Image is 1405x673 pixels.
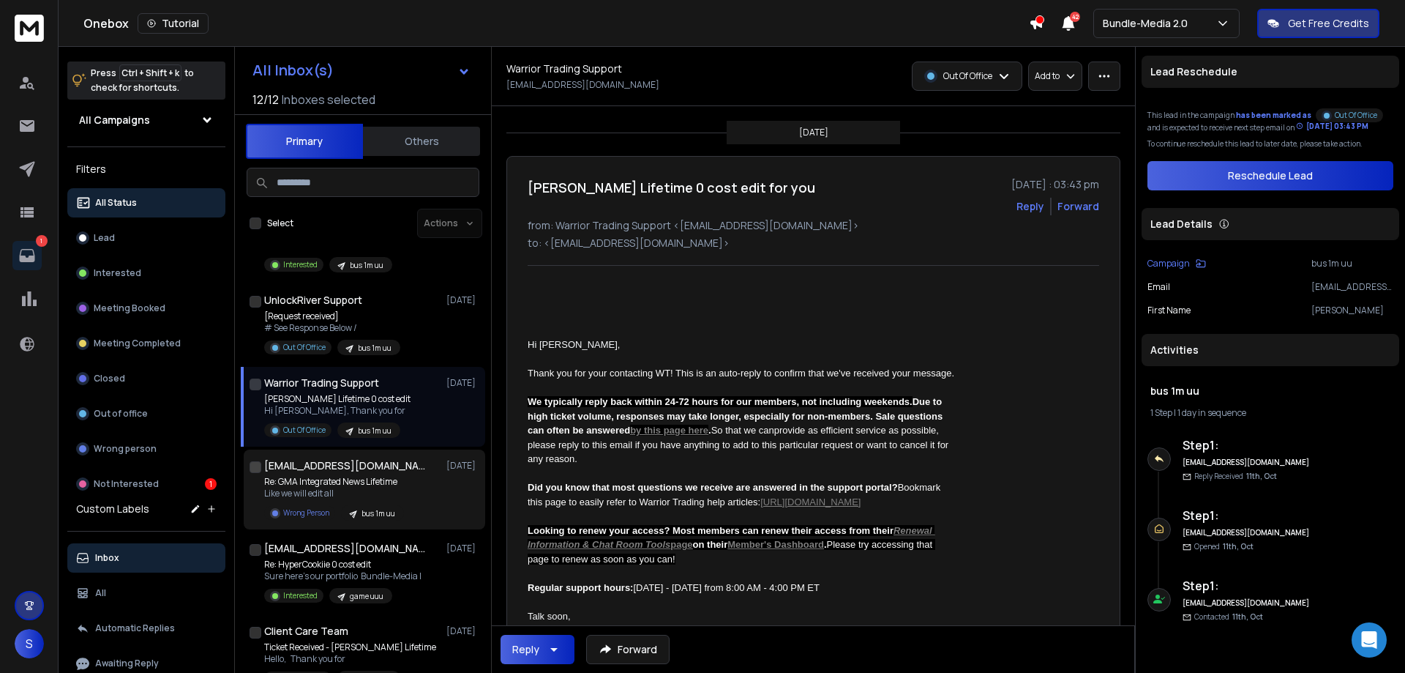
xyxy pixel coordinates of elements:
[15,629,44,658] button: S
[94,338,181,349] p: Meeting Completed
[760,497,861,507] a: [URL][DOMAIN_NAME]
[528,539,935,565] span: Please try accessing that page to renew as soon as you can!
[528,611,571,622] span: Talk soon,
[446,460,479,472] p: [DATE]
[528,582,633,593] span: Regular support hours:
[94,267,141,279] p: Interested
[358,425,391,436] p: bus 1m uu
[501,635,574,664] button: Reply
[1246,471,1277,481] span: 11th, Oct
[528,236,1099,250] p: to: <[EMAIL_ADDRESS][DOMAIN_NAME]>
[1194,541,1254,552] p: Opened
[528,218,1099,233] p: from: Warrior Trading Support <[EMAIL_ADDRESS][DOMAIN_NAME]>
[12,241,42,270] a: 1
[1194,471,1277,482] p: Reply Received
[528,396,913,407] b: We typically reply back within 24-72 hours for our members, not including weekends.
[361,508,395,519] p: bus 1m uu
[1150,384,1390,398] h1: bus 1m uu
[95,587,106,599] p: All
[799,127,828,138] p: [DATE]
[1147,161,1393,190] button: Reschedule Lead
[95,197,137,209] p: All Status
[94,373,125,384] p: Closed
[446,625,479,637] p: [DATE]
[1035,70,1060,82] p: Add to
[350,260,383,271] p: bus 1m uu
[1194,611,1263,622] p: Contacted
[528,581,955,595] p: [DATE] - [DATE] from 8:00 AM - 4:00 PM ET
[512,642,539,657] div: Reply
[506,79,659,91] p: [EMAIL_ADDRESS][DOMAIN_NAME]
[1335,110,1377,121] p: Out Of Office
[1103,16,1194,31] p: Bundle-Media 2.0
[1070,12,1080,22] span: 42
[528,177,815,198] h1: [PERSON_NAME] Lifetime 0 cost edit for you
[528,625,542,636] span: WT
[506,62,622,76] h1: Warrior Trading Support
[67,294,225,323] button: Meeting Booked
[264,541,425,556] h1: [EMAIL_ADDRESS][DOMAIN_NAME]
[1011,177,1099,192] p: [DATE] : 03:43 pm
[363,125,480,157] button: Others
[67,159,225,179] h3: Filters
[1147,138,1393,149] p: To continue reschedule this lead to later date, please take action.
[267,217,293,229] label: Select
[91,66,194,95] p: Press to check for shortcuts.
[711,425,774,436] span: So that we can
[67,434,225,464] button: Wrong person
[1016,199,1044,214] button: Reply
[67,223,225,253] button: Lead
[1183,598,1311,609] h6: [EMAIL_ADDRESS][DOMAIN_NAME]
[119,64,181,81] span: Ctrl + Shift + k
[1147,258,1206,269] button: Campaign
[264,570,421,582] p: Sure here's our portfolio Bundle-Media |
[95,658,159,669] p: Awaiting Reply
[943,70,992,82] p: Out Of Office
[1183,577,1311,595] h6: Step 1 :
[1147,105,1393,133] div: This lead in the campaign and is expected to receive next step email on
[67,364,225,393] button: Closed
[283,259,318,270] p: Interested
[528,623,955,638] p: Team
[1311,305,1393,316] p: [PERSON_NAME]
[205,478,217,490] div: 1
[1147,305,1191,316] p: First Name
[283,342,326,353] p: Out Of Office
[446,294,479,306] p: [DATE]
[264,458,425,473] h1: [EMAIL_ADDRESS][DOMAIN_NAME]
[1236,110,1311,120] span: has been marked as
[76,502,149,516] h3: Custom Labels
[1311,258,1393,269] p: bus 1m uu
[1150,407,1390,419] div: |
[246,124,363,159] button: Primary
[67,579,225,608] button: All
[283,425,326,436] p: Out Of Office
[264,559,421,570] p: Re: HyperCookiie 0 cost edit
[586,635,670,664] button: Forward
[1177,406,1246,419] span: 1 day in sequence
[67,614,225,643] button: Automatic Replies
[528,525,670,536] b: Looking to renew your access?
[1147,258,1190,269] p: Campaign
[264,653,436,665] p: Hello, Thank you for
[446,377,479,389] p: [DATE]
[283,507,329,518] p: Wrong Person
[630,425,708,436] a: by this page here
[727,539,824,550] a: Member's Dashboard
[1257,9,1379,38] button: Get Free Credits
[67,469,225,499] button: Not Interested1
[241,56,482,85] button: All Inbox(s)
[95,552,119,564] p: Inbox
[79,113,150,127] h1: All Campaigns
[83,13,1029,34] div: Onebox
[283,590,318,601] p: Interested
[528,482,943,507] font: Bookmark this page to easily refer to Warrior Trading help articles:
[913,396,931,407] span: Due
[528,525,934,551] b: Most members can renew their access from their on their .
[1183,527,1311,538] h6: [EMAIL_ADDRESS][DOMAIN_NAME]
[94,443,157,455] p: Wrong person
[1232,611,1263,622] span: 11th, Oct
